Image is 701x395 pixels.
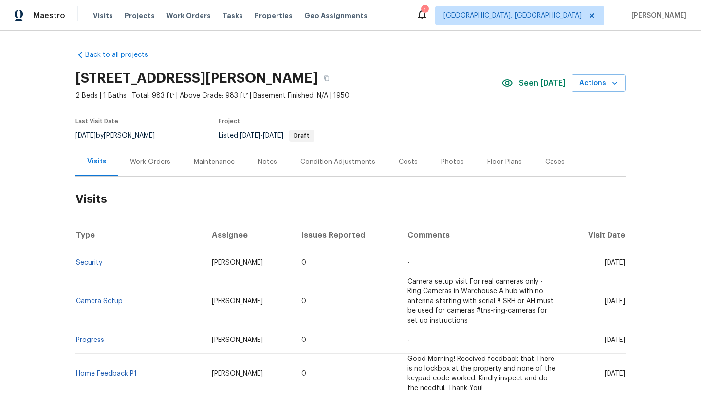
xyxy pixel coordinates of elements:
span: Good Morning! Received feedback that There is no lockbox at the property and none of the keypad c... [407,356,555,392]
h2: Visits [75,177,626,222]
div: Maintenance [194,157,235,167]
div: by [PERSON_NAME] [75,130,166,142]
span: [DATE] [605,370,625,377]
th: Comments [400,222,565,249]
span: [DATE] [605,337,625,343]
span: 2 Beds | 1 Baths | Total: 983 ft² | Above Grade: 983 ft² | Basement Finished: N/A | 1950 [75,91,501,101]
div: Visits [87,157,107,166]
span: - [407,337,410,343]
div: Costs [399,157,418,167]
span: Seen [DATE] [519,78,566,88]
span: 0 [301,259,306,266]
span: Maestro [33,11,65,20]
span: [PERSON_NAME] [212,259,263,266]
span: Geo Assignments [304,11,368,20]
span: - [407,259,410,266]
h2: [STREET_ADDRESS][PERSON_NAME] [75,73,318,83]
span: [DATE] [75,132,96,139]
a: Security [76,259,102,266]
span: Work Orders [166,11,211,20]
a: Home Feedback P1 [76,370,137,377]
span: [DATE] [263,132,283,139]
span: Visits [93,11,113,20]
th: Visit Date [565,222,626,249]
span: - [240,132,283,139]
th: Type [75,222,204,249]
div: Photos [441,157,464,167]
span: 0 [301,370,306,377]
div: 1 [421,6,428,16]
a: Back to all projects [75,50,169,60]
span: Projects [125,11,155,20]
span: Tasks [222,12,243,19]
a: Progress [76,337,104,343]
span: Listed [219,132,314,139]
span: [PERSON_NAME] [212,370,263,377]
span: [DATE] [240,132,260,139]
button: Copy Address [318,70,335,87]
div: Condition Adjustments [300,157,375,167]
button: Actions [572,74,626,92]
div: Work Orders [130,157,170,167]
div: Floor Plans [487,157,522,167]
th: Issues Reported [294,222,400,249]
span: Camera setup visit For real cameras only - Ring Cameras in Warehouse A hub with no antenna starti... [407,278,553,324]
span: [DATE] [605,259,625,266]
div: Cases [545,157,565,167]
span: Last Visit Date [75,118,118,124]
span: [PERSON_NAME] [212,298,263,305]
span: Actions [579,77,618,90]
span: Draft [290,133,314,139]
span: Properties [255,11,293,20]
div: Notes [258,157,277,167]
span: Project [219,118,240,124]
span: 0 [301,337,306,343]
span: [DATE] [605,298,625,305]
span: [PERSON_NAME] [627,11,686,20]
span: [PERSON_NAME] [212,337,263,343]
span: 0 [301,298,306,305]
span: [GEOGRAPHIC_DATA], [GEOGRAPHIC_DATA] [443,11,582,20]
a: Camera Setup [76,298,123,305]
th: Assignee [204,222,294,249]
